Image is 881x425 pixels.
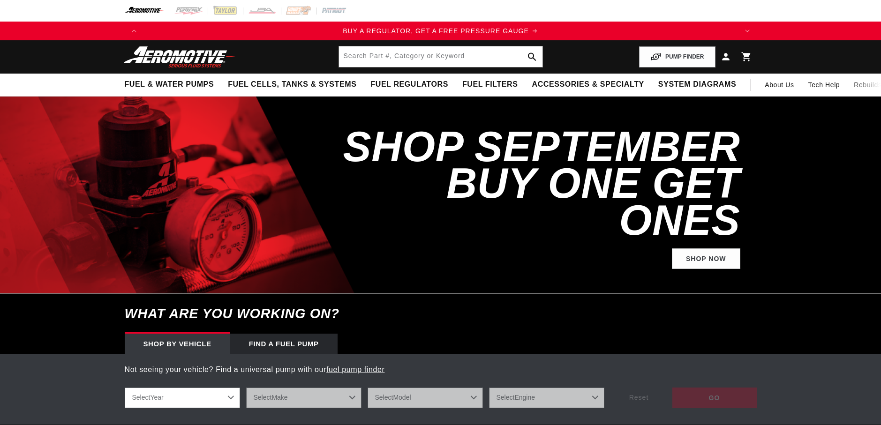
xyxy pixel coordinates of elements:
span: Fuel Regulators [370,80,448,89]
select: Engine [489,388,604,408]
button: PUMP FINDER [639,46,715,67]
a: fuel pump finder [326,365,384,373]
span: Accessories & Specialty [532,80,644,89]
select: Model [368,388,483,408]
p: Not seeing your vehicle? Find a universal pump with our [125,364,757,376]
summary: Fuel Cells, Tanks & Systems [221,74,363,96]
div: Announcement [143,26,738,36]
summary: Tech Help [801,74,847,96]
span: Fuel Cells, Tanks & Systems [228,80,356,89]
summary: System Diagrams [651,74,743,96]
span: About Us [765,81,794,89]
div: Find a Fuel Pump [230,334,338,354]
span: Tech Help [808,80,840,90]
span: System Diagrams [658,80,736,89]
span: BUY A REGULATOR, GET A FREE PRESSURE GAUGE [343,27,529,35]
summary: Fuel Filters [455,74,525,96]
summary: Fuel & Water Pumps [118,74,221,96]
summary: Accessories & Specialty [525,74,651,96]
select: Year [125,388,240,408]
span: Fuel & Water Pumps [125,80,214,89]
span: Fuel Filters [462,80,518,89]
button: search button [522,46,542,67]
img: Aeromotive [121,46,238,68]
a: About Us [758,74,801,96]
input: Search by Part Number, Category or Keyword [339,46,542,67]
a: Shop Now [672,248,740,269]
h6: What are you working on? [101,294,780,334]
select: Make [246,388,361,408]
h2: SHOP SEPTEMBER BUY ONE GET ONES [339,128,740,239]
button: Translation missing: en.sections.announcements.previous_announcement [125,22,143,40]
button: Translation missing: en.sections.announcements.next_announcement [738,22,757,40]
a: BUY A REGULATOR, GET A FREE PRESSURE GAUGE [143,26,738,36]
div: Shop by vehicle [125,334,230,354]
slideshow-component: Translation missing: en.sections.announcements.announcement_bar [101,22,780,40]
summary: Fuel Regulators [363,74,455,96]
div: 1 of 4 [143,26,738,36]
